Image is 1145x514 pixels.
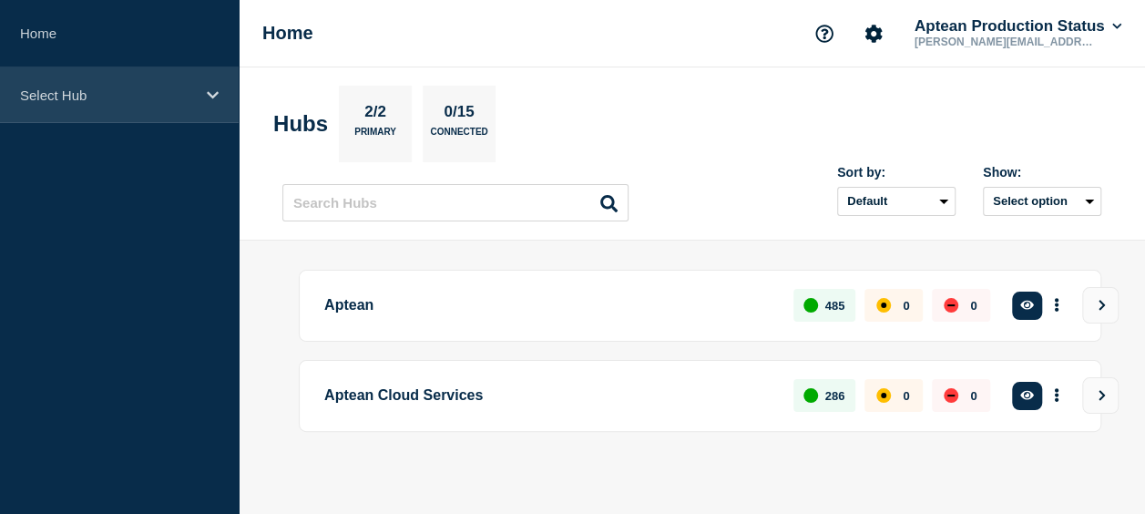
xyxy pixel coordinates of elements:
div: affected [876,298,891,313]
p: 0 [903,299,909,313]
p: Connected [430,127,487,146]
div: Sort by: [837,165,956,180]
div: up [803,388,818,403]
p: 0/15 [437,103,481,127]
h1: Home [262,23,313,44]
p: Primary [354,127,396,146]
p: Aptean [324,289,772,323]
p: 286 [825,389,845,403]
button: Aptean Production Status [911,17,1125,36]
button: Select option [983,187,1101,216]
p: 2/2 [358,103,394,127]
p: Aptean Cloud Services [324,379,772,413]
div: Show: [983,165,1101,180]
h2: Hubs [273,111,328,137]
p: 485 [825,299,845,313]
button: View [1082,377,1119,414]
button: More actions [1045,289,1068,323]
div: up [803,298,818,313]
input: Search Hubs [282,184,629,221]
select: Sort by [837,187,956,216]
button: Support [805,15,843,53]
p: [PERSON_NAME][EMAIL_ADDRESS][PERSON_NAME][DOMAIN_NAME] [911,36,1100,48]
p: 0 [970,299,976,313]
p: Select Hub [20,87,195,103]
p: 0 [970,389,976,403]
p: 0 [903,389,909,403]
div: affected [876,388,891,403]
button: More actions [1045,379,1068,413]
button: View [1082,287,1119,324]
div: down [944,298,958,313]
button: Account settings [854,15,893,53]
div: down [944,388,958,403]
